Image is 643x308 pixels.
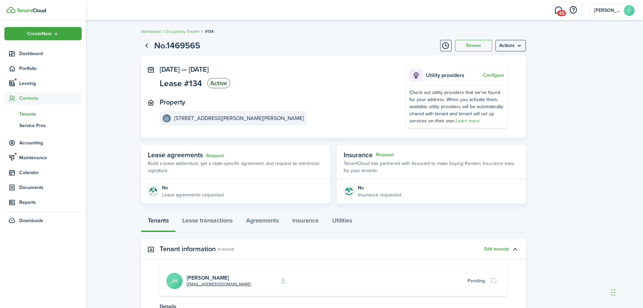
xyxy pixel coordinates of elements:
[19,111,82,118] span: Tenants
[148,150,203,160] span: Lease agreements
[160,64,180,74] span: [DATE]
[4,196,82,209] a: Reports
[509,243,521,255] button: Toggle accordion
[286,212,325,232] a: Insurance
[611,282,615,303] div: Drag
[181,64,187,74] span: —
[19,139,82,146] span: Accounting
[162,184,224,191] div: No
[218,246,234,252] panel-main-subtitle: (1 record)
[205,28,214,34] span: #134
[19,122,82,129] span: Service Pros
[484,246,509,252] button: Edit tenants
[552,2,565,19] a: Messaging
[19,65,82,72] span: Portfolio
[206,153,224,159] a: Request
[19,154,82,161] span: Maintenance
[207,78,230,88] status: Active
[6,7,16,13] img: TenantCloud
[4,47,82,60] a: Dashboard
[19,184,82,191] span: Documents
[344,150,373,160] span: Insurance
[495,40,526,51] menu-btn: Actions
[239,212,286,232] a: Agreements
[409,89,504,124] div: Check out utility providers that we've found for your address. When you activate them, available ...
[19,80,82,87] span: Leasing
[344,160,519,174] p: TenantCloud has partnered with Assurant to make buying Renters Insurance easy for your tenants.
[467,277,485,284] div: Pending
[189,64,209,74] span: [DATE]
[594,8,621,13] span: Chad
[557,10,566,16] span: 45
[148,186,159,197] img: Agreement e-sign
[531,235,643,308] iframe: Chat Widget
[154,39,200,52] h1: No.1469565
[4,120,82,131] a: Service Pros
[19,95,82,102] span: Contacts
[325,212,359,232] a: Utilities
[358,184,401,191] div: No
[19,199,82,206] span: Reports
[495,40,526,51] button: Open menu
[27,31,52,36] span: Create New
[162,191,224,198] p: Lease agreements requested
[483,73,504,78] button: Configure
[176,212,239,232] a: Lease transactions
[174,115,304,121] e-details-info-title: [STREET_ADDRESS][PERSON_NAME][PERSON_NAME]
[344,186,354,197] img: Insurance protection
[440,40,452,51] button: Timeline
[4,27,82,40] button: Open menu
[17,8,46,13] img: TenantCloud
[160,98,185,106] panel-main-title: Property
[455,40,492,51] button: Renew
[4,108,82,120] a: Tenants
[141,40,153,51] a: Go back
[160,245,216,253] panel-main-title: Tenant information
[148,160,323,174] p: Build a lease addendum, get a state-specific agreement, and request an electronic signature.
[187,274,229,282] a: [PERSON_NAME]
[19,169,82,176] span: Calendar
[141,28,161,34] a: Dashboard
[19,50,82,57] span: Dashboard
[187,281,251,287] a: [EMAIL_ADDRESS][DOMAIN_NAME]
[160,79,202,88] span: Lease #134
[358,191,401,198] p: Insurance requested
[567,4,579,16] button: Open resource center
[166,273,183,289] avatar-text: JH
[165,28,199,34] a: Occupancy Tracker
[456,117,480,124] a: Learn more
[426,71,481,79] p: Utility providers
[376,152,394,158] button: Request
[19,217,43,224] span: Downloads
[624,5,635,16] avatar-text: C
